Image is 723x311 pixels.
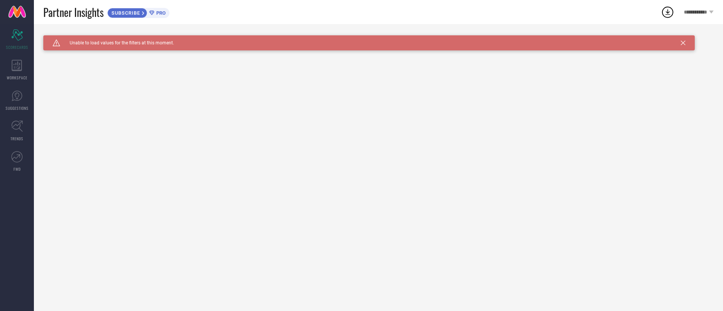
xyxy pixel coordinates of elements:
div: Open download list [661,5,674,19]
a: SUBSCRIBEPRO [107,6,169,18]
span: SCORECARDS [6,44,28,50]
span: TRENDS [11,136,23,141]
span: Unable to load values for the filters at this moment. [60,40,174,46]
span: WORKSPACE [7,75,27,80]
span: SUBSCRIBE [108,10,142,16]
span: Partner Insights [43,5,104,20]
span: FWD [14,166,21,172]
span: SUGGESTIONS [6,105,29,111]
div: Unable to load filters at this moment. Please try later. [43,35,714,41]
span: PRO [154,10,166,16]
